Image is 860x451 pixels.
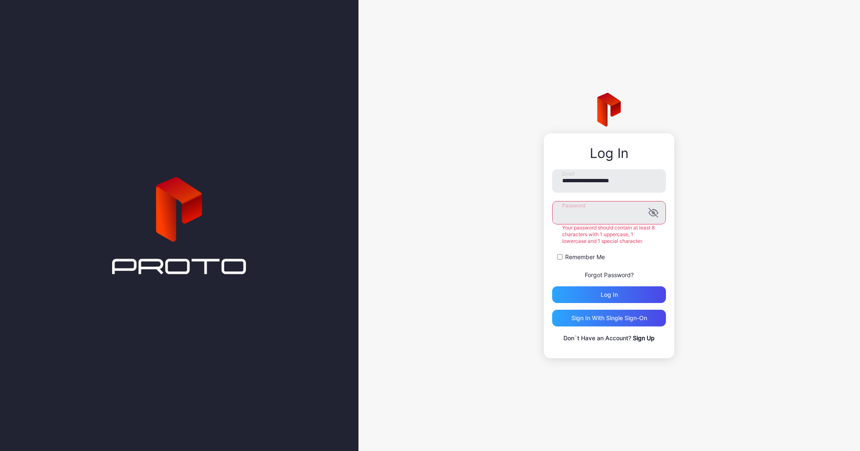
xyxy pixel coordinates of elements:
input: Password [552,201,666,224]
div: Log in [601,291,618,298]
button: Password [648,208,658,218]
p: Don`t Have an Account? [552,333,666,343]
input: Email [552,169,666,193]
div: Sign in With Single Sign-On [571,315,647,321]
a: Forgot Password? [585,271,634,278]
button: Sign in With Single Sign-On [552,310,666,326]
label: Remember Me [565,253,605,261]
button: Log in [552,286,666,303]
a: Sign Up [633,334,655,341]
div: Log In [552,146,666,161]
div: Your password should contain at least 8 characters with 1 uppercase, 1 lowercase and 1 special ch... [552,224,666,245]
